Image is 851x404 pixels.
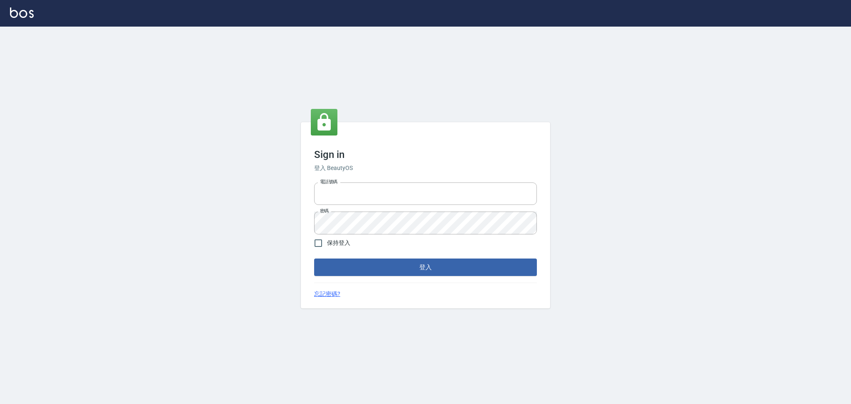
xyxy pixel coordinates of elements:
[327,239,350,247] span: 保持登入
[314,149,537,160] h3: Sign in
[320,179,337,185] label: 電話號碼
[10,7,34,18] img: Logo
[521,218,531,228] keeper-lock: Open Keeper Popup
[320,208,329,214] label: 密碼
[314,259,537,276] button: 登入
[314,164,537,172] h6: 登入 BeautyOS
[314,290,340,298] a: 忘記密碼?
